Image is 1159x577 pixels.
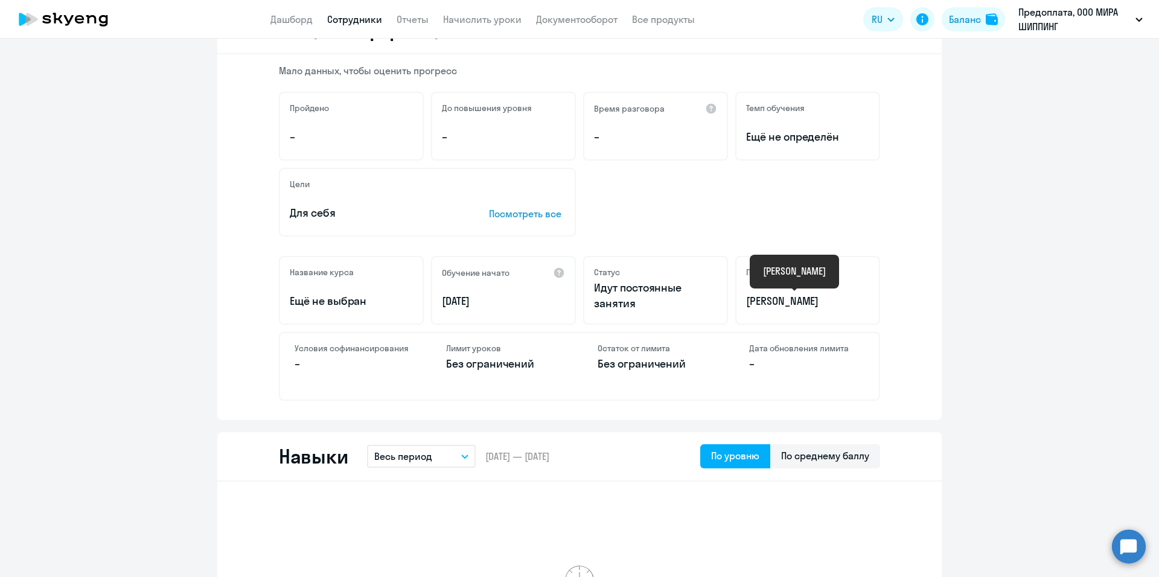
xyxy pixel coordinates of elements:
span: RU [872,12,883,27]
p: Для себя [290,205,452,221]
a: Начислить уроки [443,13,522,25]
span: Ещё не определён [746,129,869,145]
h5: Пройдено [290,103,329,113]
h4: Лимит уроков [446,343,561,354]
h2: Навыки [279,444,348,468]
p: – [749,356,864,372]
h5: Время разговора [594,103,665,114]
div: [PERSON_NAME] [763,264,826,278]
a: Дашборд [270,13,313,25]
div: Баланс [949,12,981,27]
h4: Остаток от лимита [598,343,713,354]
h5: Преподаватель [746,267,808,278]
h4: Условия софинансирования [295,343,410,354]
h5: Цели [290,179,310,190]
p: Мало данных, чтобы оценить прогресс [279,64,880,77]
h5: Название курса [290,267,354,278]
p: – [594,129,717,145]
button: Весь период [367,445,476,468]
a: Сотрудники [327,13,382,25]
p: [DATE] [442,293,565,309]
p: – [442,129,565,145]
p: – [290,129,413,145]
a: Все продукты [632,13,695,25]
p: Без ограничений [446,356,561,372]
span: [DATE] — [DATE] [485,450,549,463]
h5: Темп обучения [746,103,805,113]
div: По уровню [711,448,759,463]
p: Посмотреть все [489,206,565,221]
p: Идут постоянные занятия [594,280,717,311]
p: Без ограничений [598,356,713,372]
p: Предоплата, ООО МИРА ШИППИНГ [1018,5,1131,34]
p: Весь период [374,449,432,464]
button: RU [863,7,903,31]
p: – [295,356,410,372]
p: Ещё не выбран [290,293,413,309]
a: Документооборот [536,13,618,25]
h4: Дата обновления лимита [749,343,864,354]
button: Балансbalance [942,7,1005,31]
button: Предоплата, ООО МИРА ШИППИНГ [1012,5,1149,34]
h5: Обучение начато [442,267,509,278]
a: Отчеты [397,13,429,25]
h5: До повышения уровня [442,103,532,113]
p: [PERSON_NAME] [746,293,869,309]
div: По среднему баллу [781,448,869,463]
h5: Статус [594,267,620,278]
img: balance [986,13,998,25]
